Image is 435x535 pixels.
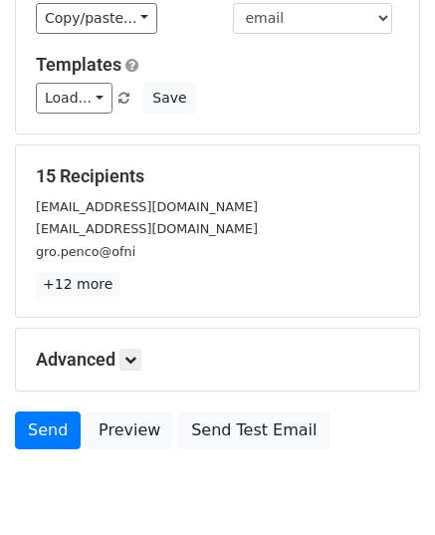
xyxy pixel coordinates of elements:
small: [EMAIL_ADDRESS][DOMAIN_NAME] [36,221,258,236]
a: +12 more [36,272,119,297]
small: gro.penco@ofni [36,244,135,259]
small: [EMAIL_ADDRESS][DOMAIN_NAME] [36,199,258,214]
a: Copy/paste... [36,3,157,34]
a: Preview [86,411,173,449]
a: Send [15,411,81,449]
button: Save [143,83,195,114]
h5: Advanced [36,349,399,371]
iframe: Chat Widget [335,439,435,535]
a: Send Test Email [178,411,329,449]
a: Load... [36,83,112,114]
h5: 15 Recipients [36,165,399,187]
a: Templates [36,54,121,75]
